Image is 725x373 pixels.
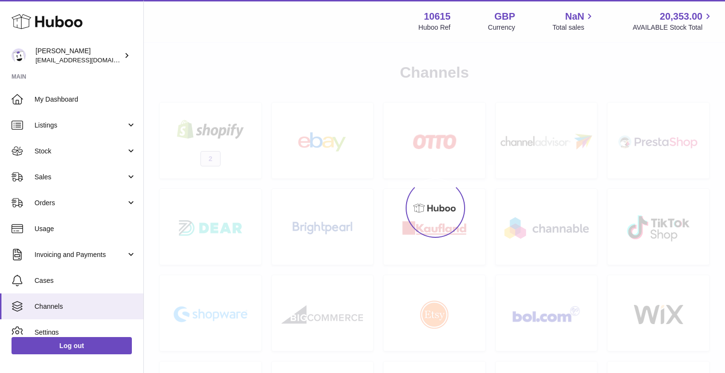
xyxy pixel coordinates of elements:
[419,23,451,32] div: Huboo Ref
[35,95,136,104] span: My Dashboard
[660,10,702,23] span: 20,353.00
[494,10,515,23] strong: GBP
[35,224,136,233] span: Usage
[35,147,126,156] span: Stock
[35,173,126,182] span: Sales
[565,10,584,23] span: NaN
[35,56,141,64] span: [EMAIL_ADDRESS][DOMAIN_NAME]
[35,302,136,311] span: Channels
[35,198,126,208] span: Orders
[12,48,26,63] img: internalAdmin-10615@internal.huboo.com
[35,121,126,130] span: Listings
[632,10,713,32] a: 20,353.00 AVAILABLE Stock Total
[35,47,122,65] div: [PERSON_NAME]
[552,23,595,32] span: Total sales
[35,328,136,337] span: Settings
[488,23,515,32] div: Currency
[35,276,136,285] span: Cases
[552,10,595,32] a: NaN Total sales
[632,23,713,32] span: AVAILABLE Stock Total
[35,250,126,259] span: Invoicing and Payments
[424,10,451,23] strong: 10615
[12,337,132,354] a: Log out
